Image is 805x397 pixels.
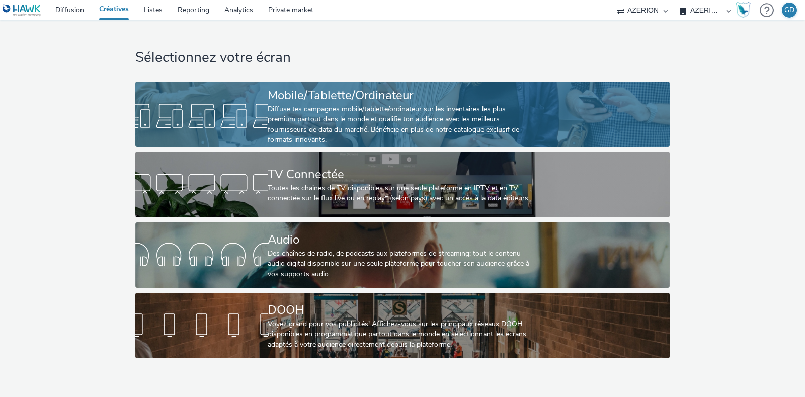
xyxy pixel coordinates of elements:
div: Diffuse tes campagnes mobile/tablette/ordinateur sur les inventaires les plus premium partout dan... [268,104,533,145]
div: GD [784,3,794,18]
a: Mobile/Tablette/OrdinateurDiffuse tes campagnes mobile/tablette/ordinateur sur les inventaires le... [135,82,670,147]
a: AudioDes chaînes de radio, de podcasts aux plateformes de streaming: tout le contenu audio digita... [135,222,670,288]
div: TV Connectée [268,166,533,183]
a: DOOHVoyez grand pour vos publicités! Affichez-vous sur les principaux réseaux DOOH disponibles en... [135,293,670,358]
h1: Sélectionnez votre écran [135,48,670,67]
div: Mobile/Tablette/Ordinateur [268,87,533,104]
div: Voyez grand pour vos publicités! Affichez-vous sur les principaux réseaux DOOH disponibles en pro... [268,319,533,350]
div: Audio [268,231,533,249]
div: Toutes les chaines de TV disponibles sur une seule plateforme en IPTV et en TV connectée sur le f... [268,183,533,204]
div: Des chaînes de radio, de podcasts aux plateformes de streaming: tout le contenu audio digital dis... [268,249,533,279]
img: undefined Logo [3,4,41,17]
div: DOOH [268,301,533,319]
img: Hawk Academy [736,2,751,18]
a: Hawk Academy [736,2,755,18]
a: TV ConnectéeToutes les chaines de TV disponibles sur une seule plateforme en IPTV et en TV connec... [135,152,670,217]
